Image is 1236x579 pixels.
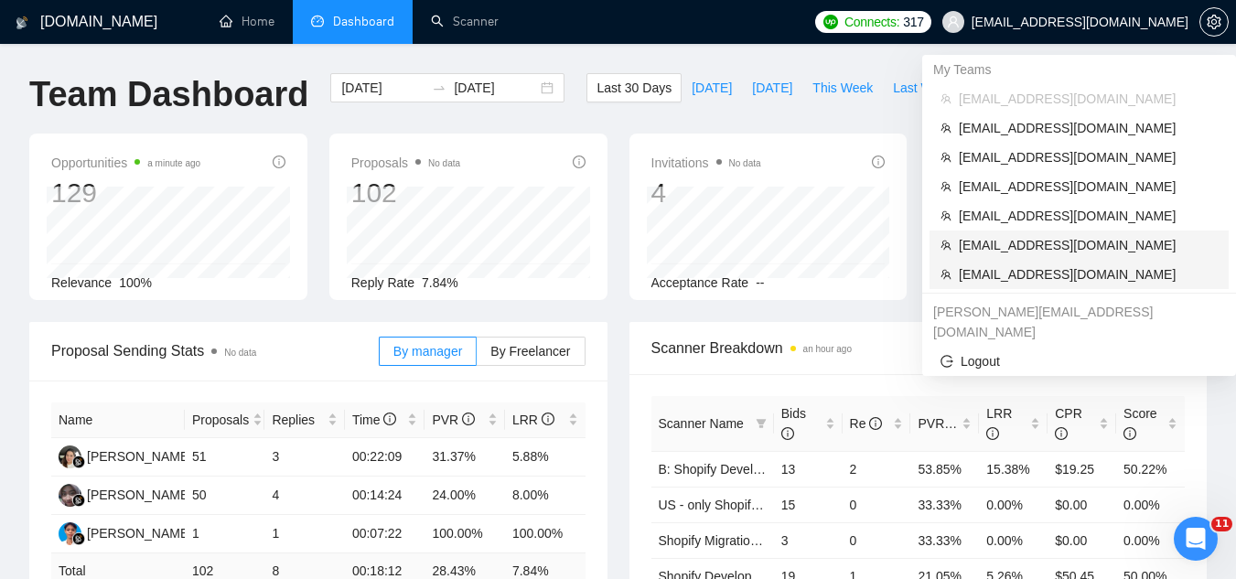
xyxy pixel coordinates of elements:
td: $0.00 [1048,522,1116,558]
span: info-circle [781,427,794,440]
span: info-circle [383,413,396,425]
a: US - only Shopify Development $60 [659,498,862,512]
div: 102 [351,176,460,210]
span: Logout [940,351,1218,371]
span: team [940,181,951,192]
img: NF [59,484,81,507]
span: info-circle [542,413,554,425]
td: 00:14:24 [345,477,425,515]
a: setting [1199,15,1229,29]
div: [PERSON_NAME] [87,523,192,543]
span: filter [752,410,770,437]
a: LA[PERSON_NAME] [59,448,192,463]
span: Relevance [51,275,112,290]
span: [EMAIL_ADDRESS][DOMAIN_NAME] [959,147,1218,167]
td: 0.00% [1116,487,1185,522]
span: [EMAIL_ADDRESS][DOMAIN_NAME] [959,118,1218,138]
span: swap-right [432,80,446,95]
span: PVR [918,416,961,431]
span: team [940,123,951,134]
span: Scanner Name [659,416,744,431]
td: 53.85% [910,451,979,487]
span: team [940,210,951,221]
button: setting [1199,7,1229,37]
span: LRR [512,413,554,427]
td: 31.37% [425,438,505,477]
time: a minute ago [147,158,200,168]
span: logout [940,355,953,368]
time: an hour ago [803,344,852,354]
span: [EMAIL_ADDRESS][DOMAIN_NAME] [959,264,1218,284]
img: logo [16,8,28,38]
span: 7.84% [422,275,458,290]
td: 3 [264,438,345,477]
span: Re [850,416,883,431]
th: Name [51,402,185,438]
td: 100.00% [505,515,586,553]
span: info-circle [573,155,586,168]
span: info-circle [986,427,999,440]
img: upwork-logo.png [823,15,838,29]
span: -- [756,275,764,290]
span: PVR [432,413,475,427]
span: This Week [812,78,873,98]
span: team [940,152,951,163]
span: filter [756,418,767,429]
div: 4 [651,176,761,210]
span: user [947,16,960,28]
span: Last Week [893,78,953,98]
span: Dashboard [333,14,394,29]
td: $0.00 [1048,487,1116,522]
span: Proposals [351,152,460,174]
td: 00:07:22 [345,515,425,553]
span: Invitations [651,152,761,174]
a: searchScanner [431,14,499,29]
span: 11 [1211,517,1232,531]
td: 15.38% [979,451,1048,487]
span: to [432,80,446,95]
span: [DATE] [752,78,792,98]
td: 33.33% [910,487,979,522]
td: 33.33% [910,522,979,558]
span: Connects: [844,12,899,32]
img: A [59,522,81,545]
span: No data [729,158,761,168]
span: [EMAIL_ADDRESS][DOMAIN_NAME] [959,235,1218,255]
span: info-circle [462,413,475,425]
span: [EMAIL_ADDRESS][DOMAIN_NAME] [959,177,1218,197]
button: [DATE] [682,73,742,102]
div: 129 [51,176,200,210]
span: Last 30 Days [597,78,672,98]
th: Proposals [185,402,265,438]
span: info-circle [869,417,882,430]
span: 317 [903,12,923,32]
a: NF[PERSON_NAME] Ayra [59,487,221,501]
span: Score [1123,406,1157,441]
td: 0 [843,522,911,558]
span: info-circle [1123,427,1136,440]
a: homeHome [220,14,274,29]
td: 13 [774,451,843,487]
button: [DATE] [742,73,802,102]
span: LRR [986,406,1012,441]
span: Proposals [192,410,249,430]
td: 0 [843,487,911,522]
span: Time [352,413,396,427]
img: LA [59,445,81,468]
span: Acceptance Rate [651,275,749,290]
span: Proposal Sending Stats [51,339,379,362]
img: gigradar-bm.png [72,494,85,507]
span: info-circle [273,155,285,168]
span: Bids [781,406,806,441]
td: 100.00% [425,515,505,553]
span: dashboard [311,15,324,27]
input: Start date [341,78,425,98]
span: 100% [119,275,152,290]
td: 5.88% [505,438,586,477]
input: End date [454,78,537,98]
span: Scanner Breakdown [651,337,1186,359]
img: gigradar-bm.png [72,456,85,468]
td: 8.00% [505,477,586,515]
h1: Team Dashboard [29,73,308,116]
td: 4 [264,477,345,515]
